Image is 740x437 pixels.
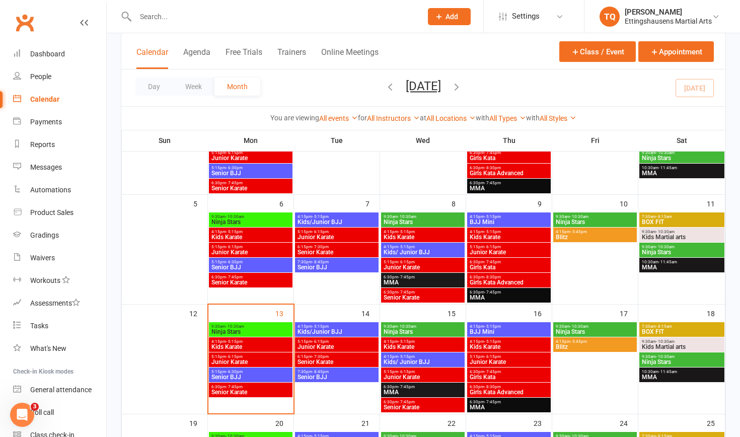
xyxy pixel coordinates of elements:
[452,195,466,211] div: 8
[552,130,638,151] th: Fri
[625,17,712,26] div: Ettingshausens Martial Arts
[13,315,106,337] a: Tasks
[13,292,106,315] a: Assessments
[226,354,243,359] span: - 6:15pm
[383,219,463,225] span: Ninja Stars
[469,400,549,404] span: 6:30pm
[620,195,638,211] div: 10
[512,5,540,28] span: Settings
[641,329,722,335] span: BOX FIT
[211,219,290,225] span: Ninja Stars
[638,130,725,151] th: Sat
[534,414,552,431] div: 23
[469,181,549,185] span: 6:30pm
[398,260,415,264] span: - 6:15pm
[279,195,293,211] div: 6
[469,344,549,350] span: Kids Karate
[570,230,587,234] span: - 5:45pm
[398,230,415,234] span: - 5:15pm
[297,354,377,359] span: 6:15pm
[383,370,463,374] span: 5:15pm
[30,408,54,416] div: Roll call
[489,114,526,122] a: All Types
[469,370,549,374] span: 6:30pm
[193,195,207,211] div: 5
[641,214,722,219] span: 7:30am
[383,279,463,285] span: MMA
[383,359,463,365] span: Kids/ Junior BJJ
[211,234,290,240] span: Kids Karate
[13,111,106,133] a: Payments
[383,275,463,279] span: 6:30pm
[469,264,549,270] span: Girls Kata
[570,339,587,344] span: - 5:45pm
[297,249,377,255] span: Senior Karate
[297,339,377,344] span: 5:15pm
[189,414,207,431] div: 19
[484,354,501,359] span: - 6:15pm
[380,130,466,151] th: Wed
[476,114,489,122] strong: with
[641,260,722,264] span: 10:30am
[469,155,549,161] span: Girls Kata
[30,118,62,126] div: Payments
[365,195,380,211] div: 7
[469,359,549,365] span: Junior Karate
[398,339,415,344] span: - 5:15pm
[620,414,638,431] div: 24
[208,130,294,151] th: Mon
[641,170,722,176] span: MMA
[555,219,635,225] span: Ninja Stars
[398,214,416,219] span: - 10:30am
[555,324,635,329] span: 9:30am
[641,151,722,155] span: 9:30am
[13,88,106,111] a: Calendar
[383,249,463,255] span: Kids/ Junior BJJ
[641,324,722,329] span: 7:30am
[30,72,51,81] div: People
[30,299,80,307] div: Assessments
[469,230,549,234] span: 4:15pm
[383,400,463,404] span: 6:30pm
[211,329,290,335] span: Ninja Stars
[406,79,441,93] button: [DATE]
[469,249,549,255] span: Junior Karate
[469,234,549,240] span: Kids Karate
[484,260,501,264] span: - 7:45pm
[658,166,677,170] span: - 11:45am
[122,130,208,151] th: Sun
[398,385,415,389] span: - 7:45pm
[383,339,463,344] span: 4:15pm
[275,305,293,321] div: 13
[211,389,290,395] span: Senior Karate
[707,195,725,211] div: 11
[226,166,243,170] span: - 6:30pm
[641,344,722,350] span: Kids Martial arts
[398,400,415,404] span: - 7:45pm
[469,374,549,380] span: Girls Kata
[641,264,722,270] span: MMA
[211,354,290,359] span: 5:15pm
[555,234,635,240] span: Blitz
[211,324,290,329] span: 9:30am
[469,354,549,359] span: 5:15pm
[30,186,71,194] div: Automations
[469,279,549,285] span: Girls Kata Advanced
[555,344,635,350] span: Blitz
[383,260,463,264] span: 5:15pm
[297,214,377,219] span: 4:15pm
[448,305,466,321] div: 15
[211,245,290,249] span: 5:15pm
[226,230,243,234] span: - 5:15pm
[383,344,463,350] span: Kids Karate
[275,414,293,431] div: 20
[13,379,106,401] a: General attendance kiosk mode
[136,47,168,69] button: Calendar
[484,245,501,249] span: - 6:15pm
[30,254,55,262] div: Waivers
[226,151,243,155] span: - 6:15pm
[30,50,65,58] div: Dashboard
[555,329,635,335] span: Ninja Stars
[277,47,306,69] button: Trainers
[211,185,290,191] span: Senior Karate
